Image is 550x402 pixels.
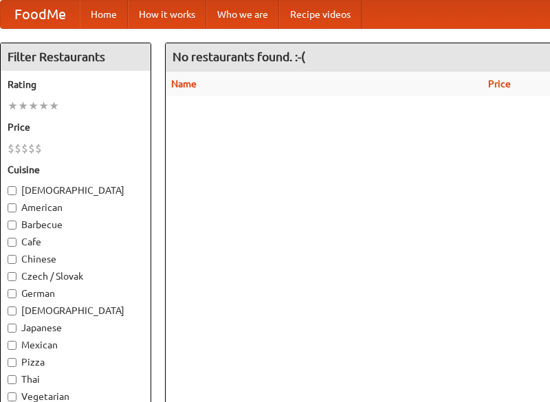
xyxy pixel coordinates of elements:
a: How it works [128,1,206,28]
h5: Cuisine [8,163,144,177]
label: Japanese [8,321,144,335]
li: $ [14,141,21,156]
input: German [8,289,16,298]
li: $ [8,141,14,156]
ng-pluralize: No restaurants found. :-( [173,50,305,63]
label: Chinese [8,252,144,266]
li: $ [28,141,35,156]
a: Recipe videos [279,1,362,28]
label: Thai [8,372,144,386]
label: German [8,287,144,300]
input: Chinese [8,255,16,264]
li: ★ [18,98,28,113]
li: ★ [28,98,38,113]
a: Price [488,78,511,89]
h5: Rating [8,78,144,91]
li: ★ [49,98,59,113]
input: Pizza [8,358,16,367]
input: [DEMOGRAPHIC_DATA] [8,186,16,195]
input: Czech / Slovak [8,272,16,281]
li: ★ [38,98,49,113]
label: American [8,201,144,214]
li: $ [35,141,42,156]
label: Pizza [8,355,144,369]
li: ★ [8,98,18,113]
label: Mexican [8,338,144,352]
input: Barbecue [8,221,16,230]
h5: Price [8,120,144,134]
input: Vegetarian [8,392,16,401]
label: [DEMOGRAPHIC_DATA] [8,304,144,317]
label: [DEMOGRAPHIC_DATA] [8,183,144,197]
input: Thai [8,375,16,384]
a: Name [171,78,197,89]
input: [DEMOGRAPHIC_DATA] [8,306,16,315]
input: American [8,203,16,212]
h4: Filter Restaurants [1,43,151,71]
a: Who we are [206,1,279,28]
a: Home [80,1,128,28]
input: Japanese [8,324,16,333]
label: Cafe [8,235,144,249]
input: Mexican [8,341,16,350]
input: Cafe [8,238,16,247]
li: $ [21,141,28,156]
a: FoodMe [1,1,80,28]
label: Barbecue [8,218,144,232]
label: Czech / Slovak [8,269,144,283]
